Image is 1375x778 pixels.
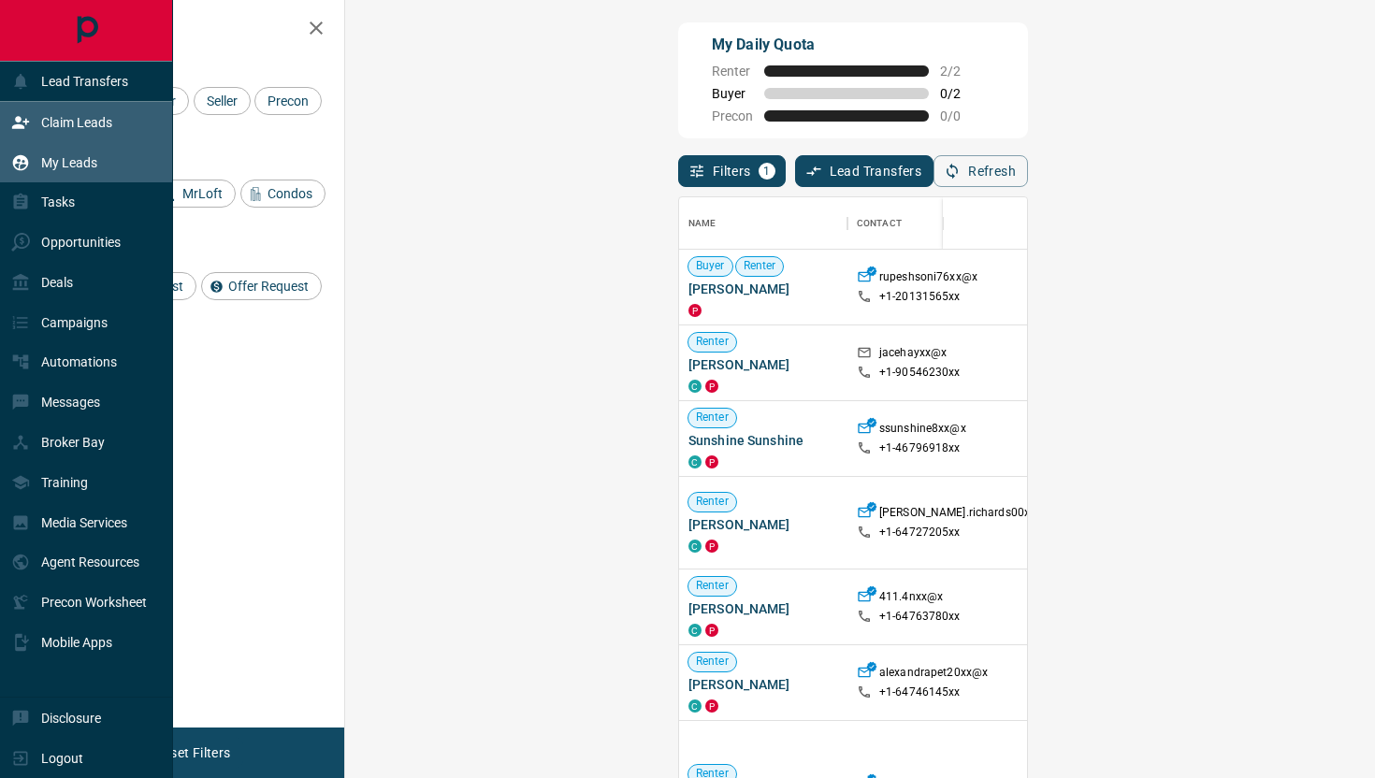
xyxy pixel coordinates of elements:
[688,494,736,510] span: Renter
[705,380,718,393] div: property.ca
[688,304,702,317] div: property.ca
[705,624,718,637] div: property.ca
[712,64,753,79] span: Renter
[934,155,1028,187] button: Refresh
[879,345,947,365] p: jacehayxx@x
[688,624,702,637] div: condos.ca
[795,155,934,187] button: Lead Transfers
[705,699,718,713] div: property.ca
[688,515,838,534] span: [PERSON_NAME]
[879,269,977,289] p: rupeshsoni76xx@x
[254,87,322,115] div: Precon
[200,94,244,108] span: Seller
[678,155,786,187] button: Filters1
[142,737,242,769] button: Reset Filters
[940,64,981,79] span: 2 / 2
[688,334,736,350] span: Renter
[201,272,322,300] div: Offer Request
[712,34,981,56] p: My Daily Quota
[847,197,997,250] div: Contact
[688,355,838,374] span: [PERSON_NAME]
[688,540,702,553] div: condos.ca
[879,684,961,700] p: +1- 64746145xx
[879,525,961,540] p: +1- 64727205xx
[688,280,838,298] span: [PERSON_NAME]
[688,654,736,670] span: Renter
[760,165,774,178] span: 1
[222,279,315,294] span: Offer Request
[879,609,961,625] p: +1- 64763780xx
[261,94,315,108] span: Precon
[712,108,753,123] span: Precon
[712,86,753,101] span: Buyer
[155,180,236,208] div: MrLoft
[688,699,702,713] div: condos.ca
[688,197,716,250] div: Name
[679,197,847,250] div: Name
[857,197,902,250] div: Contact
[176,186,229,201] span: MrLoft
[879,289,961,305] p: +1- 20131565xx
[879,440,961,456] p: +1- 46796918xx
[736,258,784,274] span: Renter
[879,505,1052,525] p: [PERSON_NAME].richards00xx@x
[879,365,961,381] p: +1- 90546230xx
[240,180,326,208] div: Condos
[688,455,702,468] div: condos.ca
[688,380,702,393] div: condos.ca
[879,665,988,684] p: alexandrapet20xx@x
[705,540,718,553] div: property.ca
[688,431,838,450] span: Sunshine Sunshine
[688,599,838,618] span: [PERSON_NAME]
[688,258,732,274] span: Buyer
[688,675,838,694] span: [PERSON_NAME]
[705,455,718,468] div: property.ca
[879,589,943,609] p: 411.4nxx@x
[688,578,736,594] span: Renter
[60,19,326,41] h2: Filters
[688,410,736,425] span: Renter
[940,86,981,101] span: 0 / 2
[940,108,981,123] span: 0 / 0
[261,186,319,201] span: Condos
[194,87,251,115] div: Seller
[879,421,966,440] p: ssunshine8xx@x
